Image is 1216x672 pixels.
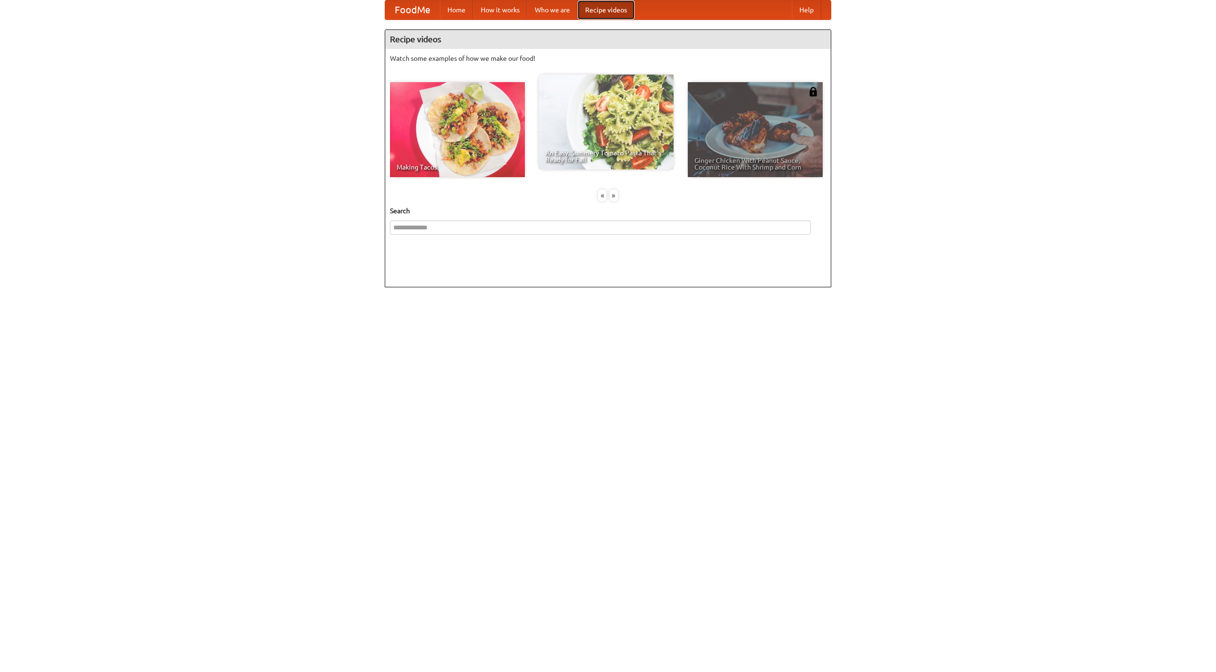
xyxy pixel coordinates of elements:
img: 483408.png [808,87,818,96]
div: « [598,189,607,201]
a: Recipe videos [578,0,635,19]
p: Watch some examples of how we make our food! [390,54,826,63]
span: Making Tacos [397,164,518,170]
span: An Easy, Summery Tomato Pasta That's Ready for Fall [545,150,667,163]
h5: Search [390,206,826,216]
a: Help [792,0,821,19]
h4: Recipe videos [385,30,831,49]
a: How it works [473,0,527,19]
a: Home [440,0,473,19]
a: An Easy, Summery Tomato Pasta That's Ready for Fall [539,75,674,170]
a: Making Tacos [390,82,525,177]
a: Who we are [527,0,578,19]
div: » [609,189,618,201]
a: FoodMe [385,0,440,19]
